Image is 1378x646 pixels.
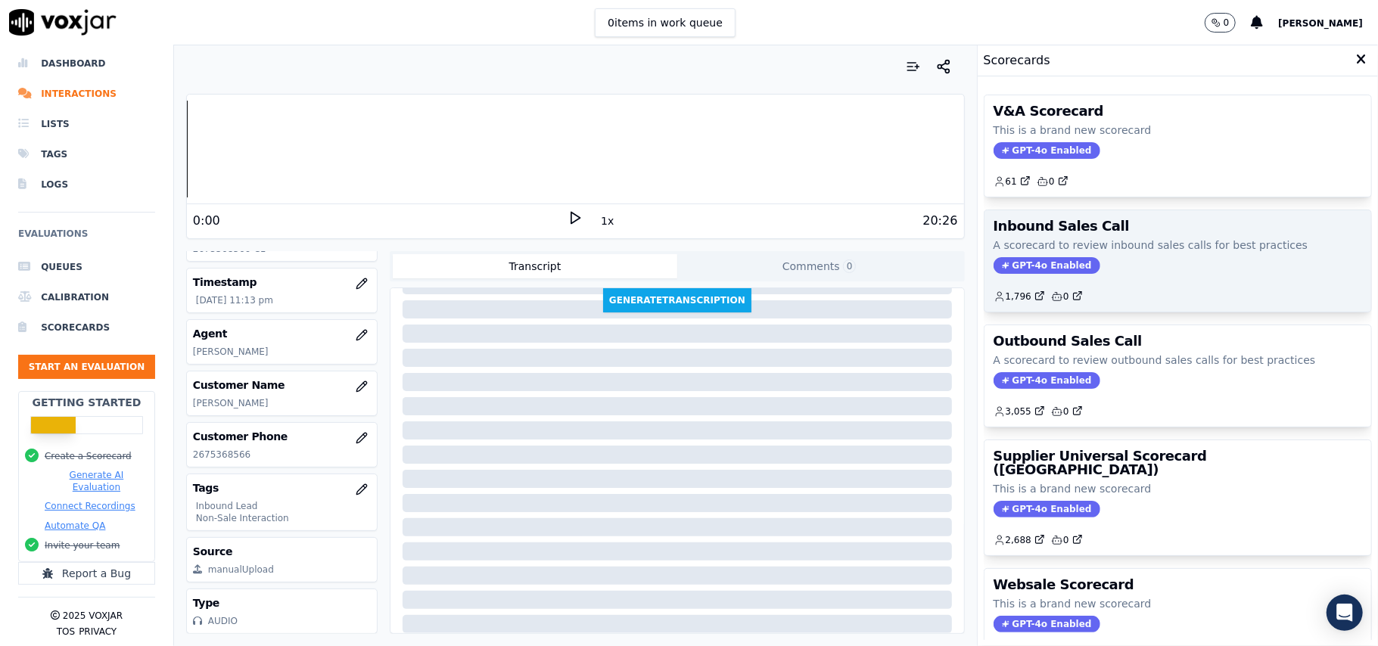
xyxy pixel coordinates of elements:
[193,449,371,461] p: 2675368566
[9,9,117,36] img: voxjar logo
[196,512,371,524] p: Non-Sale Interaction
[193,346,371,358] p: [PERSON_NAME]
[45,450,132,462] button: Create a Scorecard
[193,212,220,230] div: 0:00
[994,578,1362,592] h3: Websale Scorecard
[994,123,1362,138] p: This is a brand new scorecard
[994,449,1362,477] h3: Supplier Universal Scorecard ([GEOGRAPHIC_DATA])
[1051,534,1083,546] a: 0
[393,254,677,278] button: Transcript
[18,139,155,169] a: Tags
[208,564,274,576] div: manualUpload
[32,395,141,410] h2: Getting Started
[994,501,1100,517] span: GPT-4o Enabled
[978,45,1378,76] div: Scorecards
[1278,14,1378,32] button: [PERSON_NAME]
[45,539,120,551] button: Invite your team
[1037,175,1068,188] a: 0
[208,615,238,627] div: AUDIO
[193,377,371,393] h3: Customer Name
[18,109,155,139] a: Lists
[994,534,1045,546] a: 2,688
[994,290,1045,303] a: 1,796
[1205,13,1252,33] button: 0
[18,48,155,79] a: Dashboard
[603,288,751,312] button: GenerateTranscription
[45,469,148,493] button: Generate AI Evaluation
[994,534,1051,546] button: 2,688
[994,142,1100,159] span: GPT-4o Enabled
[994,405,1045,418] a: 3,055
[193,429,371,444] h3: Customer Phone
[677,254,962,278] button: Comments
[193,275,371,290] h3: Timestamp
[994,175,1031,188] a: 61
[1051,290,1083,303] a: 0
[18,562,155,585] button: Report a Bug
[994,596,1362,611] p: This is a brand new scorecard
[18,252,155,282] a: Queues
[994,334,1362,348] h3: Outbound Sales Call
[1051,405,1083,418] a: 0
[63,610,123,622] p: 2025 Voxjar
[994,405,1051,418] button: 3,055
[843,259,857,273] span: 0
[994,481,1362,496] p: This is a brand new scorecard
[196,294,371,306] p: [DATE] 11:13 pm
[18,169,155,200] a: Logs
[45,500,135,512] button: Connect Recordings
[1278,18,1363,29] span: [PERSON_NAME]
[193,397,371,409] p: [PERSON_NAME]
[994,290,1051,303] button: 1,796
[994,616,1100,632] span: GPT-4o Enabled
[79,626,117,638] button: Privacy
[193,480,371,495] h3: Tags
[994,219,1362,233] h3: Inbound Sales Call
[994,353,1362,368] p: A scorecard to review outbound sales calls for best practices
[994,104,1362,118] h3: V&A Scorecard
[57,626,75,638] button: TOS
[196,500,371,512] p: Inbound Lead
[18,282,155,312] a: Calibration
[922,212,957,230] div: 20:26
[1205,13,1236,33] button: 0
[994,175,1037,188] button: 61
[18,355,155,379] button: Start an Evaluation
[193,595,371,610] h3: Type
[598,210,617,231] button: 1x
[994,257,1100,274] span: GPT-4o Enabled
[18,225,155,252] h6: Evaluations
[595,8,736,37] button: 0items in work queue
[193,326,371,341] h3: Agent
[994,238,1362,253] p: A scorecard to review inbound sales calls for best practices
[18,79,155,109] a: Interactions
[45,520,105,532] button: Automate QA
[994,372,1100,389] span: GPT-4o Enabled
[1224,17,1230,29] p: 0
[18,312,155,343] a: Scorecards
[193,544,371,559] h3: Source
[1327,595,1363,631] div: Open Intercom Messenger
